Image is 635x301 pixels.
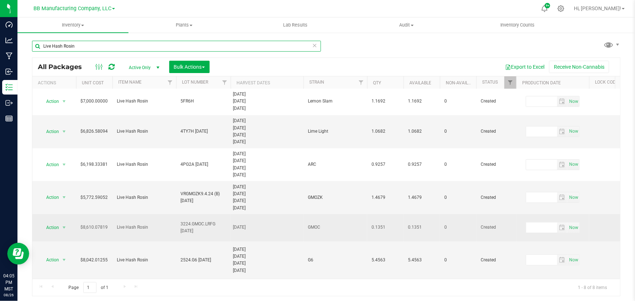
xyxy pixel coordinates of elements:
div: [DATE] [233,165,301,172]
div: Manage settings [556,5,565,12]
span: Set Current date [568,255,580,265]
span: 3224.GMOC.LRFG [DATE] [180,221,226,234]
span: 0 [444,224,472,231]
span: select [60,160,69,170]
a: Lab Results [240,17,351,33]
div: [DATE] [233,190,301,197]
span: Created [481,224,512,231]
th: Harvest Dates [231,76,303,89]
a: Item Name [118,80,142,85]
span: select [60,222,69,233]
span: 0 [444,128,472,135]
span: 0.9257 [372,161,399,168]
a: Inventory [17,17,128,33]
a: Filter [219,76,231,89]
span: GMOZK [308,194,363,201]
div: Actions [38,80,73,85]
span: select [567,222,579,233]
a: Filter [164,76,176,89]
p: 08/26 [3,292,14,298]
a: Lot Number [182,80,208,85]
span: Lime Light [308,128,363,135]
div: [DATE] [233,224,301,231]
div: [DATE] [233,150,301,157]
span: 1 - 8 of 8 items [572,282,613,293]
span: 0.9257 [408,161,436,168]
a: Available [409,80,431,85]
span: VRGMOZK9.4.24 (B) [DATE] [180,190,226,204]
div: [DATE] [233,260,301,267]
div: [DATE] [233,132,301,139]
span: BB Manufacturing Company, LLC [33,5,111,12]
span: Set Current date [568,126,580,137]
td: $8,610.07819 [76,214,112,241]
inline-svg: Inventory [5,84,13,91]
span: 0.1351 [408,224,436,231]
span: 0 [444,194,472,201]
inline-svg: Dashboard [5,21,13,28]
td: $7,000.00000 [76,88,112,115]
span: 1.0682 [408,128,436,135]
span: 1.1692 [372,98,399,105]
div: [DATE] [233,205,301,212]
span: Clear [312,41,317,50]
span: Set Current date [568,159,580,170]
span: Action [40,222,59,233]
span: Created [481,161,512,168]
span: 1.4679 [408,194,436,201]
span: Live Hash Rosin [117,224,172,231]
a: Lock Code [595,80,618,85]
span: Action [40,192,59,202]
div: [DATE] [233,117,301,124]
span: 2524.G6 [DATE] [180,257,226,264]
span: select [60,255,69,265]
span: Action [40,160,59,170]
td: $5,772.59052 [76,181,112,214]
span: Lab Results [273,22,317,28]
span: select [567,192,579,202]
a: Status [482,80,498,85]
div: [DATE] [233,139,301,145]
div: [DATE] [233,197,301,204]
span: Live Hash Rosin [117,161,172,168]
span: Action [40,96,59,107]
span: Inventory Counts [491,22,545,28]
span: ARC [308,161,363,168]
span: Live Hash Rosin [117,128,172,135]
span: select [60,127,69,137]
a: Production Date [522,80,561,85]
span: select [557,96,568,107]
span: select [567,96,579,107]
inline-svg: Inbound [5,68,13,75]
span: All Packages [38,63,89,71]
span: Hi, [PERSON_NAME]! [574,5,621,11]
div: [DATE] [233,184,301,190]
span: Set Current date [568,96,580,107]
span: 0 [444,161,472,168]
span: select [557,192,568,202]
div: [DATE] [233,267,301,274]
iframe: Resource center [7,243,29,265]
input: Search Package ID, Item Name, SKU, Lot or Part Number... [32,41,321,52]
span: Created [481,128,512,135]
a: Unit Cost [82,80,104,85]
td: $6,198.33381 [76,148,112,181]
span: 9+ [546,4,549,7]
span: select [557,222,568,233]
span: Page of 1 [62,282,115,293]
button: Export to Excel [500,61,549,73]
span: Live Hash Rosin [117,98,172,105]
a: Inventory Counts [462,17,573,33]
span: 0.1351 [372,224,399,231]
span: Created [481,194,512,201]
a: Strain [309,80,324,85]
div: [DATE] [233,98,301,105]
span: GMOC [308,224,363,231]
span: select [557,160,568,170]
button: Receive Non-Cannabis [549,61,609,73]
td: $8,042.01255 [76,241,112,279]
span: Bulk Actions [174,64,205,70]
span: Set Current date [568,192,580,203]
div: [DATE] [233,105,301,112]
span: Live Hash Rosin [117,257,172,264]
